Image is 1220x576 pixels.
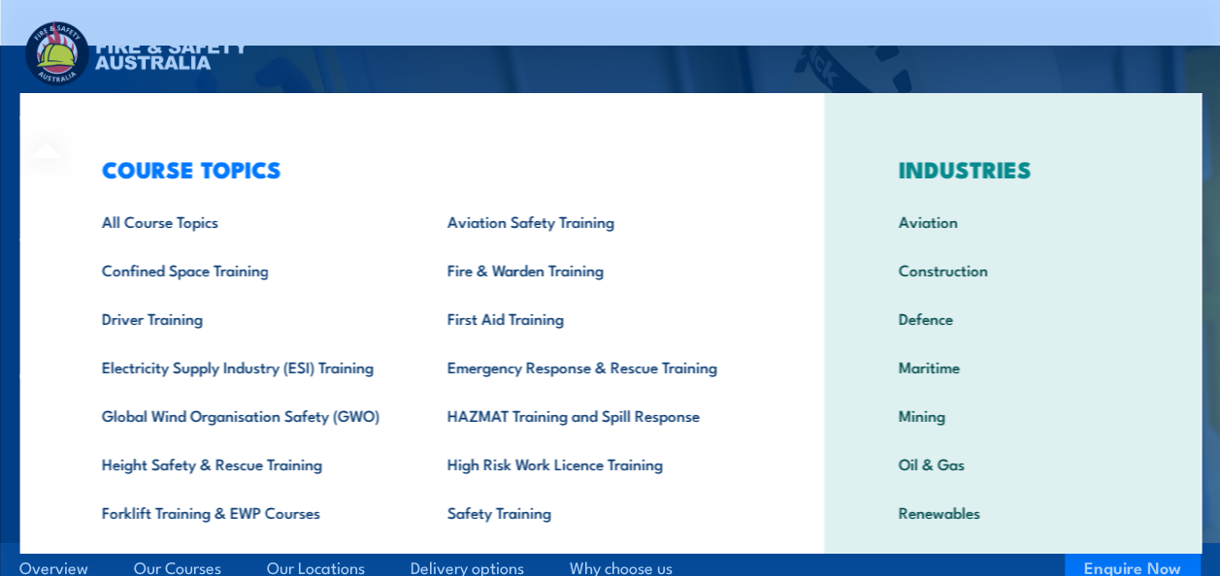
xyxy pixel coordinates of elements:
[868,245,1156,294] a: Construction
[416,439,762,488] a: High Risk Work Licence Training
[416,342,762,391] a: Emergency Response & Rescue Training
[71,294,416,342] a: Driver Training
[416,294,762,342] a: First Aid Training
[71,342,416,391] a: Electricity Supply Industry (ESI) Training
[868,488,1156,536] a: Renewables
[71,197,416,245] a: All Course Topics
[71,439,416,488] a: Height Safety & Rescue Training
[868,155,1156,182] h3: INDUSTRIES
[71,245,416,294] a: Confined Space Training
[71,155,762,182] h3: COURSE TOPICS
[416,391,762,439] a: HAZMAT Training and Spill Response
[868,294,1156,342] a: Defence
[416,197,762,245] a: Aviation Safety Training
[868,342,1156,391] a: Maritime
[71,488,416,536] a: Forklift Training & EWP Courses
[868,439,1156,488] a: Oil & Gas
[416,245,762,294] a: Fire & Warden Training
[868,391,1156,439] a: Mining
[416,488,762,536] a: Safety Training
[868,197,1156,245] a: Aviation
[71,391,416,439] a: Global Wind Organisation Safety (GWO)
